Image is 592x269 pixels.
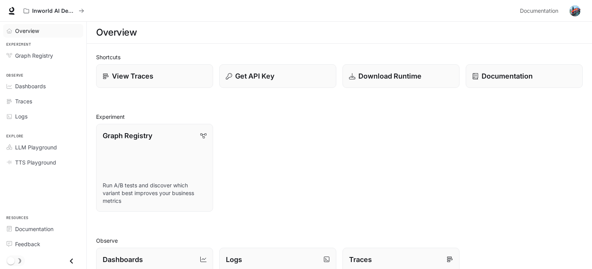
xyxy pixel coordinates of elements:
a: Download Runtime [342,64,459,88]
span: Documentation [520,6,558,16]
span: Overview [15,27,39,35]
span: Feedback [15,240,40,248]
button: Close drawer [63,253,80,269]
a: View Traces [96,64,213,88]
a: Documentation [3,222,83,236]
a: TTS Playground [3,156,83,169]
button: User avatar [567,3,583,19]
p: Dashboards [103,254,143,265]
span: Graph Registry [15,51,53,60]
span: LLM Playground [15,143,57,151]
p: Download Runtime [358,71,422,81]
h1: Overview [96,25,137,40]
span: TTS Playground [15,158,56,166]
button: Get API Key [219,64,336,88]
button: All workspaces [20,3,88,19]
span: Dark mode toggle [7,256,15,265]
span: Documentation [15,225,53,233]
a: Graph RegistryRun A/B tests and discover which variant best improves your business metrics [96,124,213,212]
img: User avatar [570,5,580,16]
p: Inworld AI Demos [32,8,76,14]
h2: Observe [96,236,583,245]
a: Traces [3,94,83,108]
a: Feedback [3,237,83,251]
p: Logs [226,254,242,265]
p: Get API Key [235,71,274,81]
span: Dashboards [15,82,46,90]
a: Overview [3,24,83,38]
p: Run A/B tests and discover which variant best improves your business metrics [103,182,207,205]
a: Documentation [517,3,564,19]
p: Traces [349,254,372,265]
p: View Traces [112,71,153,81]
a: Documentation [466,64,583,88]
h2: Experiment [96,113,583,121]
a: Logs [3,110,83,123]
span: Logs [15,112,28,120]
h2: Shortcuts [96,53,583,61]
p: Documentation [482,71,533,81]
a: LLM Playground [3,140,83,154]
p: Graph Registry [103,130,152,141]
a: Graph Registry [3,49,83,62]
a: Dashboards [3,79,83,93]
span: Traces [15,97,32,105]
